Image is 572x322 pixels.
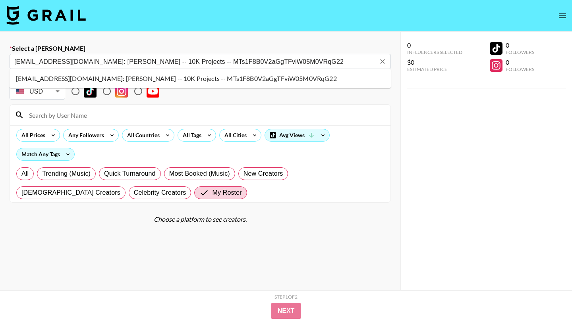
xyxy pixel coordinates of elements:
[407,49,462,55] div: Influencers Selected
[506,41,534,49] div: 0
[84,85,97,98] img: TikTok
[21,169,29,178] span: All
[21,188,120,197] span: [DEMOGRAPHIC_DATA] Creators
[134,188,186,197] span: Celebrity Creators
[42,169,91,178] span: Trending (Music)
[407,41,462,49] div: 0
[506,49,534,55] div: Followers
[64,129,106,141] div: Any Followers
[115,85,128,98] img: Instagram
[274,294,298,300] div: Step 1 of 2
[11,84,64,98] div: USD
[243,169,283,178] span: New Creators
[10,44,391,52] label: Select a [PERSON_NAME]
[407,58,462,66] div: $0
[10,72,391,85] li: [EMAIL_ADDRESS][DOMAIN_NAME]: [PERSON_NAME] -- 10K Projects -- MTs1F8B0V2aGgTFviW05M0VRqG22
[17,129,47,141] div: All Prices
[104,169,156,178] span: Quick Turnaround
[271,303,301,319] button: Next
[265,129,329,141] div: Avg Views
[407,66,462,72] div: Estimated Price
[555,8,570,24] button: open drawer
[6,6,86,25] img: Grail Talent
[169,169,230,178] span: Most Booked (Music)
[212,188,242,197] span: My Roster
[178,129,203,141] div: All Tags
[122,129,161,141] div: All Countries
[506,66,534,72] div: Followers
[506,58,534,66] div: 0
[220,129,248,141] div: All Cities
[377,56,388,67] button: Clear
[17,148,74,160] div: Match Any Tags
[147,85,159,98] img: YouTube
[10,215,391,223] div: Choose a platform to see creators.
[24,109,386,121] input: Search by User Name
